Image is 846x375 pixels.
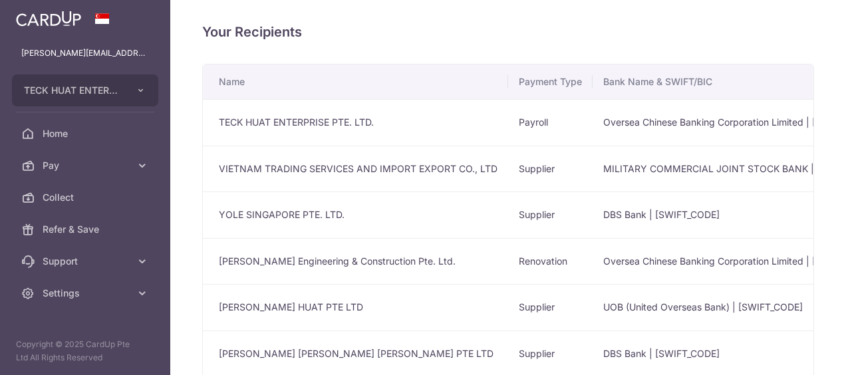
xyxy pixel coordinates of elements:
td: [PERSON_NAME] Engineering & Construction Pte. Ltd. [203,238,508,285]
p: [PERSON_NAME][EMAIL_ADDRESS][DOMAIN_NAME] [21,47,149,60]
span: Settings [43,287,130,300]
td: Supplier [508,284,593,330]
th: Name [203,64,508,99]
td: TECK HUAT ENTERPRISE PTE. LTD. [203,99,508,146]
h4: Your Recipients [202,21,814,43]
td: VIETNAM TRADING SERVICES AND IMPORT EXPORT CO., LTD [203,146,508,192]
td: Supplier [508,146,593,192]
td: YOLE SINGAPORE PTE. LTD. [203,191,508,238]
th: Payment Type [508,64,593,99]
td: Payroll [508,99,593,146]
td: [PERSON_NAME] HUAT PTE LTD [203,284,508,330]
img: CardUp [16,11,81,27]
td: Supplier [508,191,593,238]
span: Collect [43,191,130,204]
span: TECK HUAT ENTERPRISE PTE. LTD. [24,84,122,97]
button: TECK HUAT ENTERPRISE PTE. LTD. [12,74,158,106]
td: Renovation [508,238,593,285]
span: Refer & Save [43,223,130,236]
span: Pay [43,159,130,172]
span: Support [43,255,130,268]
span: Home [43,127,130,140]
